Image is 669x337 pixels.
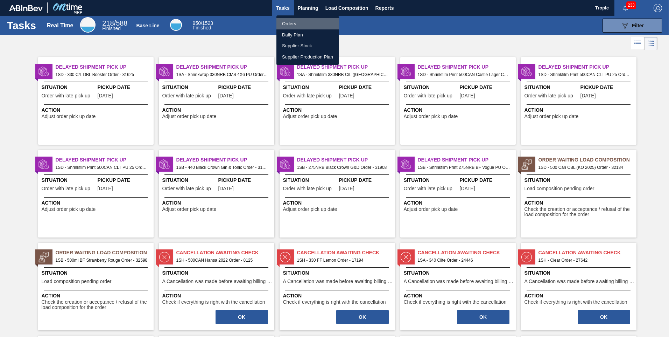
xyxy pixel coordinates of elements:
a: Orders [276,18,339,29]
a: Supplier Production Plan [276,51,339,63]
a: Daily Plan [276,29,339,41]
a: Supplier Stock [276,40,339,51]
